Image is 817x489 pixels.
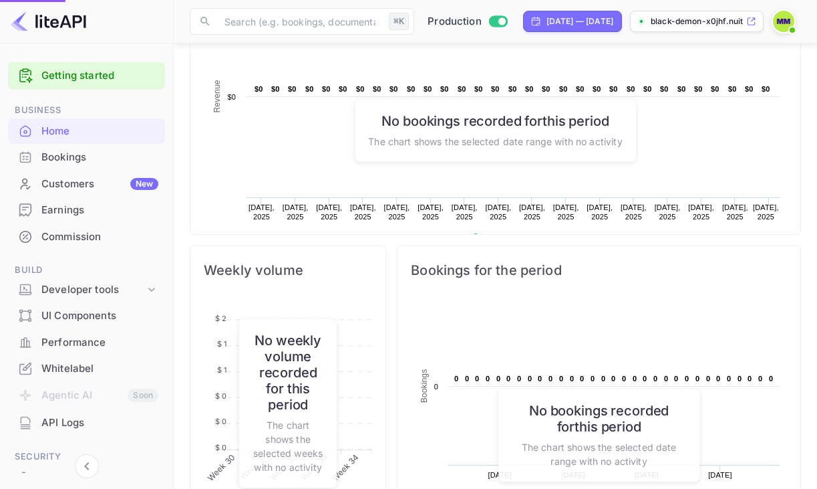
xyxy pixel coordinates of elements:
[8,330,165,356] div: Performance
[488,471,512,479] text: [DATE]
[41,415,158,431] div: API Logs
[627,85,635,93] text: $0
[538,375,542,383] text: 0
[486,375,490,383] text: 0
[305,85,314,93] text: $0
[350,203,376,221] text: [DATE], 2025
[428,14,482,29] span: Production
[580,375,584,383] text: 0
[769,375,773,383] text: 0
[722,203,748,221] text: [DATE], 2025
[206,452,237,483] tspan: Week 30
[41,470,158,485] div: Team management
[8,464,165,489] a: Team management
[559,375,563,383] text: 0
[8,144,165,169] a: Bookings
[546,15,613,27] div: [DATE] — [DATE]
[130,178,158,190] div: New
[512,403,686,435] h6: No bookings recorded for this period
[8,103,165,118] span: Business
[745,85,754,93] text: $0
[41,203,158,218] div: Earnings
[8,410,165,436] div: API Logs
[41,361,158,377] div: Whitelabel
[728,85,737,93] text: $0
[8,171,165,197] div: CustomersNew
[41,68,158,84] a: Getting started
[41,150,158,165] div: Bookings
[253,332,323,413] h6: No weekly volume recorded for this period
[758,375,762,383] text: 0
[716,375,720,383] text: 0
[508,85,517,93] text: $0
[41,229,158,245] div: Commission
[8,356,165,381] a: Whitelabel
[434,383,438,391] text: 0
[8,303,165,328] a: UI Components
[484,233,518,243] text: Revenue
[8,197,165,222] a: Earnings
[452,203,478,221] text: [DATE], 2025
[695,375,699,383] text: 0
[454,375,458,383] text: 0
[373,85,381,93] text: $0
[655,203,681,221] text: [DATE], 2025
[601,375,605,383] text: 0
[542,85,550,93] text: $0
[283,203,309,221] text: [DATE], 2025
[8,118,165,143] a: Home
[227,93,236,101] text: $0
[465,375,469,383] text: 0
[389,13,409,30] div: ⌘K
[491,85,500,93] text: $0
[75,454,99,478] button: Collapse navigation
[407,85,416,93] text: $0
[11,11,86,32] img: LiteAPI logo
[485,203,511,221] text: [DATE], 2025
[212,80,222,112] text: Revenue
[609,85,618,93] text: $0
[8,410,165,435] a: API Logs
[339,85,347,93] text: $0
[496,375,500,383] text: 0
[41,177,158,192] div: Customers
[424,85,432,93] text: $0
[548,375,552,383] text: 0
[8,303,165,329] div: UI Components
[271,85,280,93] text: $0
[368,134,622,148] p: The chart shows the selected date range with no activity
[633,375,637,383] text: 0
[622,375,626,383] text: 0
[458,85,466,93] text: $0
[389,85,398,93] text: $0
[519,203,545,221] text: [DATE], 2025
[694,85,703,93] text: $0
[591,375,595,383] text: 0
[316,203,342,221] text: [DATE], 2025
[422,14,512,29] div: Switch to Sandbox mode
[8,278,165,302] div: Developer tools
[677,85,686,93] text: $0
[8,171,165,196] a: CustomersNew
[593,85,601,93] text: $0
[255,85,263,93] text: $0
[41,282,145,298] div: Developer tools
[525,85,534,93] text: $0
[528,375,532,383] text: 0
[653,375,657,383] text: 0
[41,335,158,351] div: Performance
[559,85,568,93] text: $0
[773,11,794,32] img: munir mohammed
[8,224,165,250] div: Commission
[215,391,226,401] tspan: $ 0
[570,375,574,383] text: 0
[688,203,714,221] text: [DATE], 2025
[356,85,365,93] text: $0
[329,452,361,483] tspan: Week 34
[215,314,226,323] tspan: $ 2
[711,85,719,93] text: $0
[553,203,579,221] text: [DATE], 2025
[8,118,165,144] div: Home
[587,203,613,221] text: [DATE], 2025
[215,417,226,426] tspan: $ 0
